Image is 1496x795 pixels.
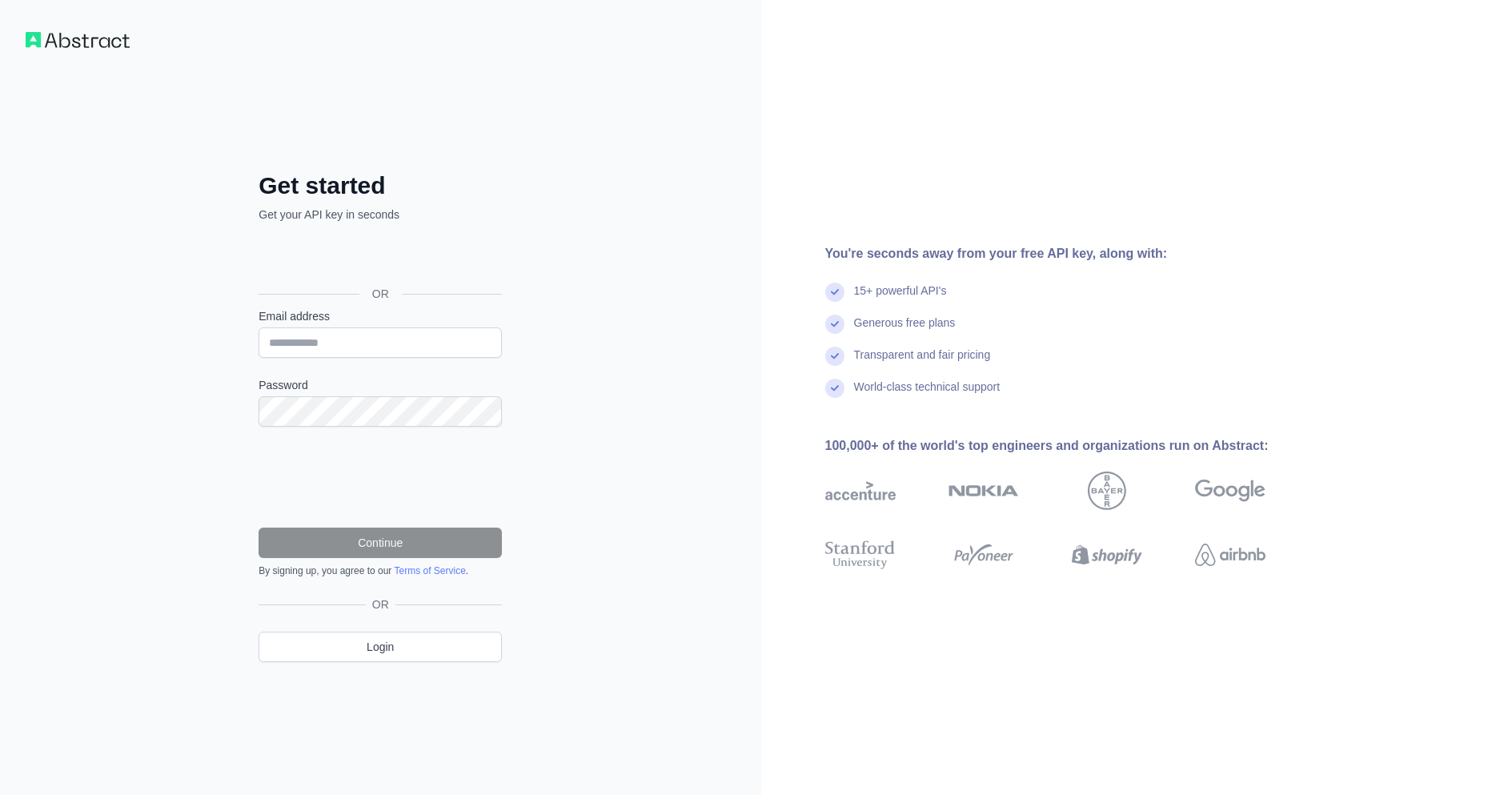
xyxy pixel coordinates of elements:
img: google [1195,472,1265,510]
span: OR [359,286,402,302]
img: check mark [825,283,844,302]
iframe: Sign in with Google Button [251,240,507,275]
div: Transparent and fair pricing [854,347,991,379]
p: Get your API key in seconds [259,207,502,223]
button: Continue [259,528,502,558]
label: Password [259,377,502,393]
img: check mark [825,347,844,366]
img: payoneer [949,537,1019,572]
h2: Get started [259,171,502,200]
div: By signing up, you agree to our . [259,564,502,577]
div: World-class technical support [854,379,1001,411]
div: 15+ powerful API's [854,283,947,315]
a: Login [259,632,502,662]
label: Email address [259,308,502,324]
a: Terms of Service [394,565,465,576]
img: Workflow [26,32,130,48]
img: nokia [949,472,1019,510]
img: check mark [825,379,844,398]
div: 100,000+ of the world's top engineers and organizations run on Abstract: [825,436,1317,456]
img: stanford university [825,537,896,572]
div: You're seconds away from your free API key, along with: [825,244,1317,263]
img: accenture [825,472,896,510]
img: bayer [1088,472,1126,510]
img: check mark [825,315,844,334]
img: airbnb [1195,537,1265,572]
span: OR [366,596,395,612]
img: shopify [1072,537,1142,572]
div: Generous free plans [854,315,956,347]
iframe: reCAPTCHA [259,446,502,508]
